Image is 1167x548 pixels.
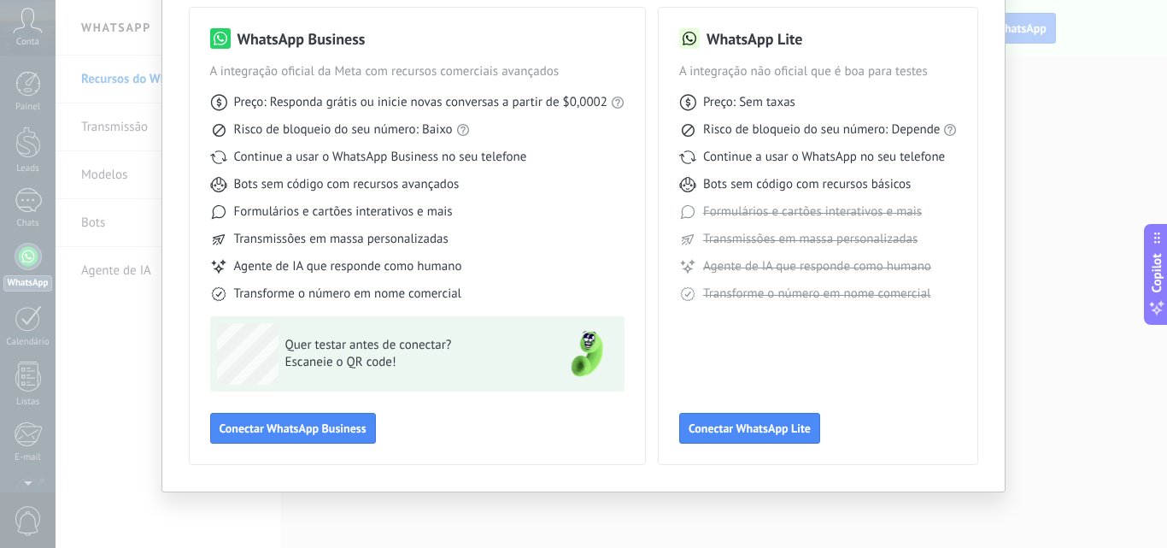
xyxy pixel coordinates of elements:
[689,422,811,434] span: Conectar WhatsApp Lite
[210,413,376,444] button: Conectar WhatsApp Business
[238,28,366,50] h3: WhatsApp Business
[707,28,802,50] h3: WhatsApp Lite
[556,323,618,385] img: green-phone.png
[703,258,931,275] span: Agente de IA que responde como humano
[703,121,941,138] span: Risco de bloqueio do seu número: Depende
[234,176,460,193] span: Bots sem código com recursos avançados
[703,176,911,193] span: Bots sem código com recursos básicos
[234,231,449,248] span: Transmissões em massa personalizadas
[210,63,625,80] span: A integração oficial da Meta com recursos comerciais avançados
[234,286,461,303] span: Transforme o número em nome comercial
[703,286,930,303] span: Transforme o número em nome comercial
[285,354,535,371] span: Escaneie o QR code!
[703,149,945,166] span: Continue a usar o WhatsApp no seu telefone
[679,413,820,444] button: Conectar WhatsApp Lite
[234,94,607,111] span: Preço: Responda grátis ou inicie novas conversas a partir de $0,0002
[234,203,453,221] span: Formulários e cartões interativos e mais
[234,149,527,166] span: Continue a usar o WhatsApp Business no seu telefone
[285,337,535,354] span: Quer testar antes de conectar?
[234,258,462,275] span: Agente de IA que responde como humano
[703,231,918,248] span: Transmissões em massa personalizadas
[234,121,453,138] span: Risco de bloqueio do seu número: Baixo
[703,94,795,111] span: Preço: Sem taxas
[1148,253,1165,292] span: Copilot
[220,422,367,434] span: Conectar WhatsApp Business
[679,63,958,80] span: A integração não oficial que é boa para testes
[703,203,922,221] span: Formulários e cartões interativos e mais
